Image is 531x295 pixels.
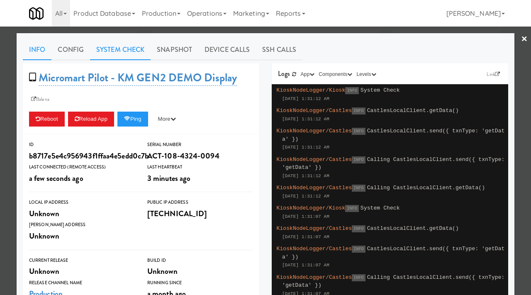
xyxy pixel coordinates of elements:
[29,221,135,229] div: [PERSON_NAME] Address
[352,246,365,253] span: INFO
[147,198,253,207] div: Public IP Address
[282,128,505,142] span: CastlesLocalClient.send({ txnType: 'getData' })
[282,173,329,178] span: [DATE] 1:31:12 AM
[147,256,253,265] div: Build Id
[277,107,352,114] span: KioskNodeLogger/Castles
[147,149,253,163] div: ACT-108-4324-0094
[278,69,290,78] span: Logs
[282,274,505,289] span: Calling CastlesLocalClient.send({ txnType: 'getData' })
[282,214,329,219] span: [DATE] 1:31:07 AM
[147,141,253,149] div: Serial Number
[282,145,329,150] span: [DATE] 1:31:12 AM
[277,128,352,134] span: KioskNodeLogger/Castles
[277,87,346,93] span: KioskNodeLogger/Kiosk
[282,194,329,199] span: [DATE] 1:31:12 AM
[29,229,135,243] div: Unknown
[352,225,365,232] span: INFO
[68,112,114,127] button: Reload App
[354,70,378,78] button: Levels
[360,87,400,93] span: System Check
[367,107,459,114] span: CastlesLocalClient.getData()
[345,87,358,94] span: INFO
[282,234,329,239] span: [DATE] 1:31:07 AM
[29,256,135,265] div: Current Release
[151,112,183,127] button: More
[317,70,354,78] button: Components
[29,173,83,184] span: a few seconds ago
[117,112,148,127] button: Ping
[521,27,528,52] a: ×
[90,39,151,60] a: System Check
[282,117,329,122] span: [DATE] 1:31:12 AM
[367,225,459,232] span: CastlesLocalClient.getData()
[23,39,51,60] a: Info
[147,264,253,278] div: Unknown
[352,128,365,135] span: INFO
[147,279,253,287] div: Running Since
[29,149,135,163] div: b8717e5e4c956943f1ffaa4e5edd0c7b
[485,70,502,78] a: Link
[277,156,352,163] span: KioskNodeLogger/Castles
[277,225,352,232] span: KioskNodeLogger/Castles
[277,246,352,252] span: KioskNodeLogger/Castles
[352,185,365,192] span: INFO
[29,141,135,149] div: ID
[367,185,485,191] span: Calling CastlesLocalClient.getData()
[147,207,253,221] div: [TECHNICAL_ID]
[352,156,365,163] span: INFO
[51,39,90,60] a: Config
[29,264,135,278] div: Unknown
[147,173,190,184] span: 3 minutes ago
[360,205,400,211] span: System Check
[29,95,51,103] a: Balena
[299,70,317,78] button: App
[282,156,505,171] span: Calling CastlesLocalClient.send({ txnType: 'getData' })
[277,274,352,280] span: KioskNodeLogger/Castles
[345,205,358,212] span: INFO
[29,163,135,171] div: Last Connected (Remote Access)
[277,185,352,191] span: KioskNodeLogger/Castles
[277,205,346,211] span: KioskNodeLogger/Kiosk
[352,274,365,281] span: INFO
[29,279,135,287] div: Release Channel Name
[147,163,253,171] div: Last Heartbeat
[198,39,256,60] a: Device Calls
[151,39,198,60] a: Snapshot
[29,112,65,127] button: Reboot
[256,39,302,60] a: SSH Calls
[282,96,329,101] span: [DATE] 1:31:12 AM
[29,207,135,221] div: Unknown
[282,246,505,260] span: CastlesLocalClient.send({ txnType: 'getData' })
[39,70,237,86] a: Micromart Pilot - KM GEN2 DEMO Display
[352,107,365,115] span: INFO
[29,198,135,207] div: Local IP Address
[29,6,44,21] img: Micromart
[282,263,329,268] span: [DATE] 1:31:07 AM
